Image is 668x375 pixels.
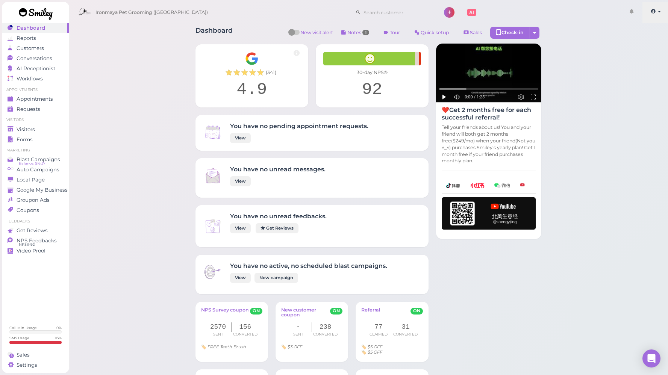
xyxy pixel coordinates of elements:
[17,96,53,102] span: Appointments
[17,352,30,358] span: Sales
[281,345,342,349] div: Coupon title
[17,187,68,193] span: Google My Business
[17,65,55,72] span: AI Receptionist
[230,166,326,173] h4: You have no unread messages.
[494,183,510,188] img: wechat-a99521bb4f7854bbf8f190d1356e2cdb.png
[95,2,208,23] span: Ironmaya Pet Grooming ([GEOGRAPHIC_DATA])
[17,237,57,244] span: NPS Feedbacks
[2,53,69,64] a: Conversations
[2,104,69,114] a: Requests
[377,27,406,39] a: Tour
[2,124,69,135] a: Visitors
[642,349,660,367] div: Open Intercom Messenger
[470,183,485,188] img: xhs-786d23addd57f6a2be217d5a65f4ab6b.png
[312,322,339,332] div: 238
[2,195,69,205] a: Groupon Ads
[2,360,69,370] a: Settings
[17,136,33,143] span: Forms
[323,69,421,76] div: 30-day NPS®
[285,322,312,332] div: -
[2,64,69,74] a: AI Receptionist
[2,33,69,43] a: Reports
[2,225,69,236] a: Get Reviews
[203,166,223,185] img: Inbox
[2,246,69,256] a: Video Proof
[330,308,342,315] span: ON
[17,76,43,82] span: Workflows
[230,213,327,220] h4: You have no unread feedbacks.
[490,27,530,39] div: Check-in
[442,124,536,164] p: Tell your friends about us! You and your friend will both get 2 months free($249/mo) when your fr...
[56,325,62,330] div: 0 %
[17,25,45,31] span: Dashboard
[288,344,302,349] i: $3 OFF
[442,106,536,121] h4: ❤️Get 2 months free for each successful referral!
[208,344,246,349] i: FREE Teeth Brush
[312,332,339,337] div: Converted
[470,30,482,35] span: Sales
[17,166,59,173] span: Auto Campaigns
[410,308,423,315] span: ON
[392,332,419,337] div: Converted
[281,307,330,319] a: New customer coupon
[285,332,312,337] div: Sent
[2,87,69,92] li: Appointments
[2,205,69,215] a: Coupons
[368,349,382,355] i: $5 OFF
[17,126,35,133] span: Visitors
[19,242,35,248] span: NPS® 92
[17,177,45,183] span: Local Page
[2,23,69,33] a: Dashboard
[365,332,392,337] div: Claimed
[2,94,69,104] a: Appointments
[205,332,232,337] div: Sent
[17,45,44,51] span: Customers
[365,322,392,332] div: 77
[230,133,251,143] a: View
[457,27,488,39] a: Sales
[442,197,536,230] img: youtube-h-92280983ece59b2848f85fc261e8ffad.png
[361,6,434,18] input: Search customer
[392,322,419,332] div: 31
[203,80,301,100] div: 4.9
[2,135,69,145] a: Forms
[232,332,259,337] div: Converted
[17,106,40,112] span: Requests
[2,165,69,175] a: Auto Campaigns
[203,262,223,282] img: Inbox
[17,248,46,254] span: Video Proof
[250,308,262,315] span: ON
[335,27,376,39] button: Notes 1
[9,336,29,340] div: SMS Usage
[17,197,50,203] span: Groupon Ads
[17,35,36,41] span: Reports
[2,350,69,360] a: Sales
[245,52,259,65] img: Google__G__Logo-edd0e34f60d7ca4a2f4ece79cff21ae3.svg
[2,175,69,185] a: Local Page
[254,273,298,283] a: New campaign
[323,80,421,100] div: 92
[300,29,333,41] span: New visit alert
[408,27,456,39] a: Quick setup
[203,122,223,142] img: Inbox
[230,176,251,186] a: View
[19,160,45,166] span: Balance: $16.37
[2,74,69,84] a: Workflows
[361,345,423,349] div: Invitee Coupon title
[203,216,223,236] img: Inbox
[230,273,251,283] a: View
[55,336,62,340] div: 115 %
[9,325,37,330] div: Call Min. Usage
[2,185,69,195] a: Google My Business
[2,148,69,153] li: Marketing
[266,69,276,76] span: ( 341 )
[2,154,69,165] a: Blast Campaigns Balance: $16.37
[230,223,251,233] a: View
[446,183,460,188] img: douyin-2727e60b7b0d5d1bbe969c21619e8014.png
[230,122,368,130] h4: You have no pending appointment requests.
[17,207,39,213] span: Coupons
[205,322,232,332] div: 2570
[436,44,541,103] img: AI receptionist
[230,262,387,269] h4: You have no active, no scheduled blast campaigns.
[232,322,259,332] div: 156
